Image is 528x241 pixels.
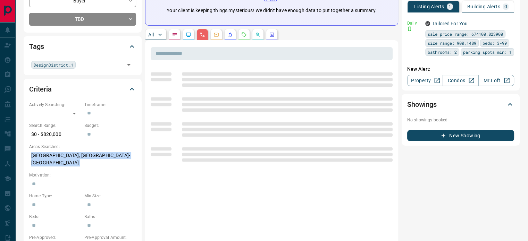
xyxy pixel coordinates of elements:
button: New Showing [407,130,514,141]
p: $0 - $820,000 [29,129,81,140]
div: Showings [407,96,514,113]
p: Motivation: [29,172,136,178]
p: [GEOGRAPHIC_DATA], [GEOGRAPHIC_DATA]-[GEOGRAPHIC_DATA] [29,150,136,169]
div: mrloft.ca [425,21,430,26]
span: DesignDistrict_1 [34,61,73,68]
p: Budget: [84,122,136,129]
a: Property [407,75,443,86]
svg: Listing Alerts [227,32,233,37]
span: beds: 3-99 [483,40,507,46]
svg: Opportunities [255,32,261,37]
p: Daily [407,20,421,26]
span: bathrooms: 2 [428,49,457,55]
a: Tailored For You [432,21,468,26]
p: Baths: [84,214,136,220]
p: Timeframe: [84,102,136,108]
p: Building Alerts [467,4,500,9]
h2: Showings [407,99,437,110]
h2: Criteria [29,84,52,95]
p: Areas Searched: [29,144,136,150]
svg: Emails [213,32,219,37]
svg: Requests [241,32,247,37]
p: Beds: [29,214,81,220]
p: 0 [504,4,507,9]
svg: Agent Actions [269,32,275,37]
p: Listing Alerts [414,4,444,9]
div: TBD [29,13,136,26]
p: Min Size: [84,193,136,199]
p: 1 [449,4,451,9]
svg: Lead Browsing Activity [186,32,191,37]
span: size range: 900,1489 [428,40,476,46]
p: All [148,32,154,37]
span: parking spots min: 1 [463,49,512,55]
h2: Tags [29,41,44,52]
p: Actively Searching: [29,102,81,108]
p: Home Type: [29,193,81,199]
svg: Push Notification Only [407,26,412,31]
div: Tags [29,38,136,55]
p: Pre-Approval Amount: [84,234,136,241]
div: Criteria [29,81,136,97]
span: sale price range: 674100,823900 [428,31,503,37]
a: Mr.Loft [478,75,514,86]
a: Condos [443,75,478,86]
p: New Alert: [407,66,514,73]
svg: Calls [200,32,205,37]
p: Search Range: [29,122,81,129]
p: No showings booked [407,117,514,123]
button: Open [124,60,134,70]
svg: Notes [172,32,177,37]
p: Your client is keeping things mysterious! We didn't have enough data to put together a summary. [167,7,376,14]
p: Pre-Approved: [29,234,81,241]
